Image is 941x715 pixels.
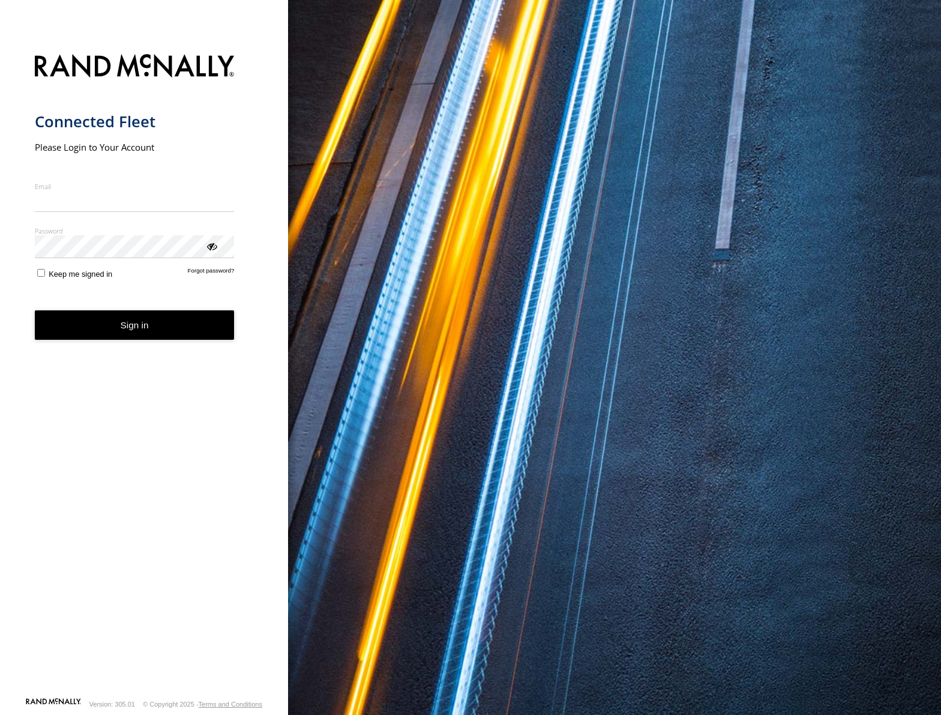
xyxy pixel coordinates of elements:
[35,112,235,131] h1: Connected Fleet
[188,267,235,279] a: Forgot password?
[26,698,81,710] a: Visit our Website
[35,141,235,153] h2: Please Login to Your Account
[89,701,135,708] div: Version: 305.01
[37,269,45,277] input: Keep me signed in
[35,47,254,697] form: main
[199,701,262,708] a: Terms and Conditions
[205,240,217,252] div: ViewPassword
[143,701,262,708] div: © Copyright 2025 -
[49,270,112,279] span: Keep me signed in
[35,226,235,235] label: Password
[35,182,235,191] label: Email
[35,310,235,340] button: Sign in
[35,52,235,82] img: Rand McNally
